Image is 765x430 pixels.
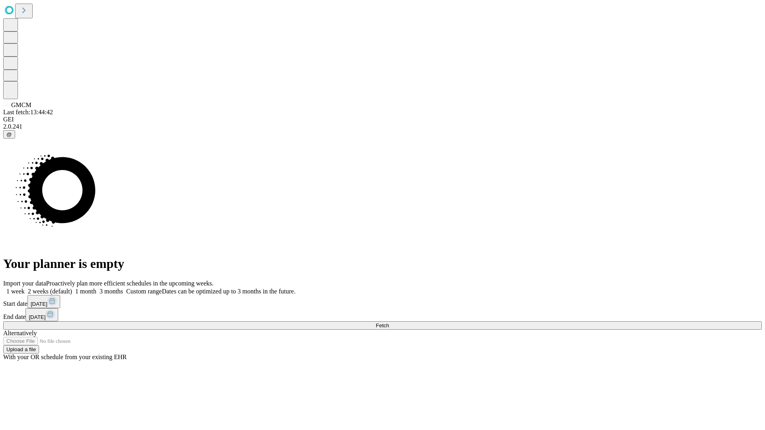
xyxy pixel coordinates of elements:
[3,295,762,308] div: Start date
[3,123,762,130] div: 2.0.241
[3,345,39,354] button: Upload a file
[3,321,762,330] button: Fetch
[6,288,25,295] span: 1 week
[25,308,58,321] button: [DATE]
[3,330,37,336] span: Alternatively
[6,131,12,137] span: @
[11,102,31,108] span: GMCM
[46,280,214,287] span: Proactively plan more efficient schedules in the upcoming weeks.
[3,116,762,123] div: GEI
[3,354,127,360] span: With your OR schedule from your existing EHR
[3,256,762,271] h1: Your planner is empty
[27,295,60,308] button: [DATE]
[100,288,123,295] span: 3 months
[126,288,162,295] span: Custom range
[162,288,295,295] span: Dates can be optimized up to 3 months in the future.
[3,280,46,287] span: Import your data
[3,130,15,139] button: @
[75,288,96,295] span: 1 month
[28,288,72,295] span: 2 weeks (default)
[376,322,389,328] span: Fetch
[3,109,53,115] span: Last fetch: 13:44:42
[3,308,762,321] div: End date
[31,301,47,307] span: [DATE]
[29,314,45,320] span: [DATE]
